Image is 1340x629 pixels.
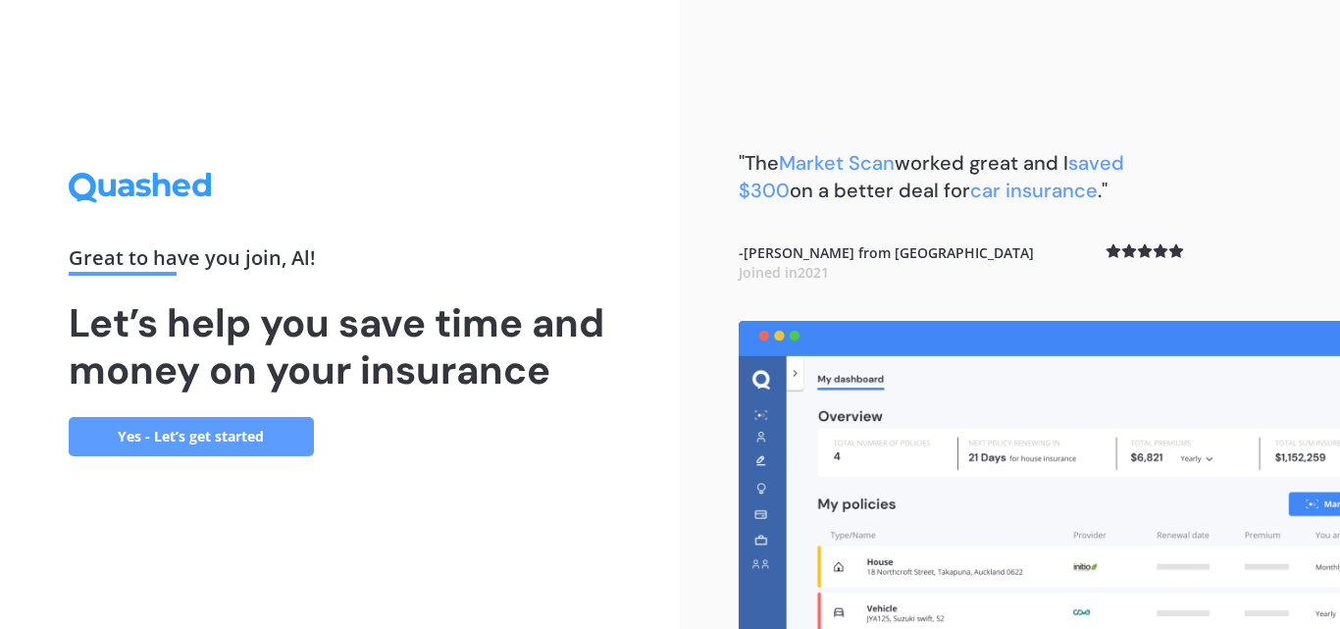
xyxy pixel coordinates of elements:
img: dashboard.webp [739,321,1340,629]
h1: Let’s help you save time and money on your insurance [69,299,612,393]
span: saved $300 [739,150,1124,203]
div: Great to have you join , Al ! [69,248,612,276]
span: Joined in 2021 [739,263,829,282]
span: Market Scan [779,150,895,176]
b: "The worked great and I on a better deal for ." [739,150,1124,203]
a: Yes - Let’s get started [69,417,314,456]
span: car insurance [970,178,1098,203]
b: - [PERSON_NAME] from [GEOGRAPHIC_DATA] [739,243,1034,282]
